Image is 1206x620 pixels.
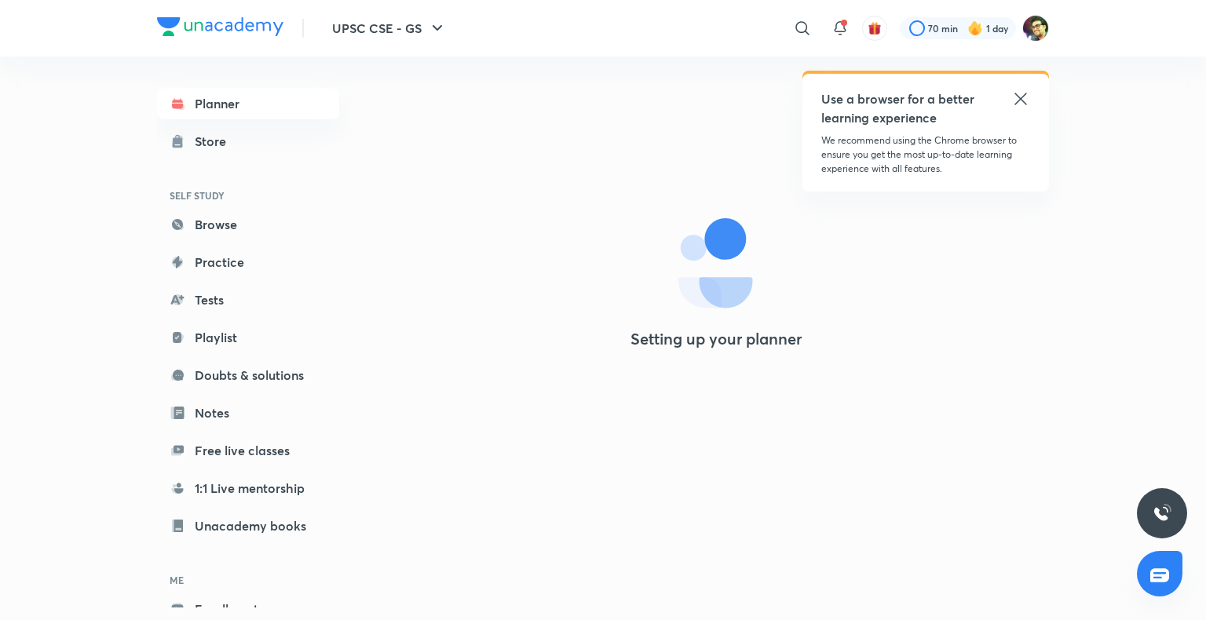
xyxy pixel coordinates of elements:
img: Company Logo [157,17,283,36]
img: avatar [868,21,882,35]
a: Free live classes [157,435,339,466]
img: streak [967,20,983,36]
h5: Use a browser for a better learning experience [821,89,978,127]
a: Browse [157,209,339,240]
a: Company Logo [157,17,283,40]
h6: SELF STUDY [157,182,339,209]
a: Playlist [157,322,339,353]
div: Store [195,132,236,151]
a: Planner [157,88,339,119]
h6: ME [157,567,339,593]
a: Unacademy books [157,510,339,542]
a: Doubts & solutions [157,359,339,391]
a: Practice [157,246,339,278]
h4: Setting up your planner [630,330,802,348]
img: Mukesh Kumar Shahi [1022,15,1049,42]
button: avatar [862,16,887,41]
img: ttu [1153,504,1171,523]
a: Store [157,126,339,157]
a: 1:1 Live mentorship [157,472,339,504]
p: We recommend using the Chrome browser to ensure you get the most up-to-date learning experience w... [821,133,1030,176]
button: UPSC CSE - GS [323,13,456,44]
a: Notes [157,397,339,429]
a: Tests [157,284,339,315]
